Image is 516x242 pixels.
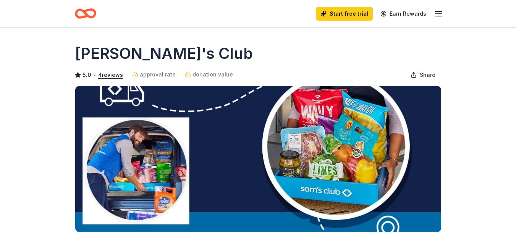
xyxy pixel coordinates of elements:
span: Share [420,70,435,80]
span: donation value [192,70,233,79]
button: 4reviews [98,70,123,80]
button: Share [404,67,442,83]
a: approval rate [132,70,176,79]
span: approval rate [140,70,176,79]
span: 5.0 [82,70,91,80]
h1: [PERSON_NAME]'s Club [75,43,253,64]
a: donation value [185,70,233,79]
a: Home [75,5,96,23]
img: Image for Sam's Club [75,86,441,232]
span: • [93,72,96,78]
a: Start free trial [316,7,373,21]
a: Earn Rewards [376,7,431,21]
